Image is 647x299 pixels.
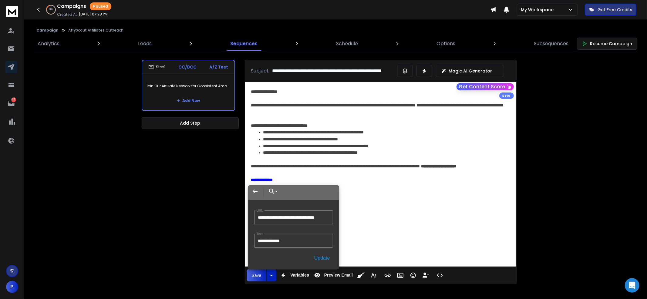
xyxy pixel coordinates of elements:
[382,269,393,281] button: Insert Link (⌘K)
[142,60,235,111] li: Step1CC/BCCA/Z TestJoin Our Affiliate Network for Consistent Amazon Brand DealsAdd New
[38,40,59,47] p: Analytics
[355,269,367,281] button: Clean HTML
[6,6,18,17] img: logo
[36,28,59,33] button: Campaign
[407,269,419,281] button: Emoticons
[521,7,556,13] p: My Workspace
[598,7,632,13] p: Get Free Credits
[57,3,86,10] h1: Campaigns
[57,12,78,17] p: Created At:
[134,36,155,51] a: Leads
[138,40,152,47] p: Leads
[436,40,455,47] p: Options
[148,64,166,70] div: Step 1
[255,209,265,213] label: URL
[6,281,18,293] button: P
[625,278,639,293] div: Open Intercom Messenger
[530,36,572,51] a: Subsequences
[68,28,123,33] p: AffyScout Affiliates Outreach
[433,36,459,51] a: Options
[457,83,514,90] button: Get Content Score
[336,40,358,47] p: Schedule
[368,269,379,281] button: More Text
[5,97,17,109] a: 116
[395,269,406,281] button: Insert Image (⌘P)
[255,232,264,236] label: Text
[323,273,354,278] span: Preview Email
[289,273,310,278] span: Variables
[311,253,333,264] button: Update
[11,97,16,102] p: 116
[278,269,310,281] button: Variables
[577,38,637,50] button: Resume Campaign
[146,78,231,95] p: Join Our Affiliate Network for Consistent Amazon Brand Deals
[248,185,262,197] button: Back
[227,36,261,51] a: Sequences
[178,64,197,70] p: CC/BCC
[420,269,432,281] button: Insert Unsubscribe Link
[247,269,266,281] button: Save
[79,12,108,17] p: [DATE] 07:28 PM
[449,68,492,74] p: Magic AI Generator
[434,269,446,281] button: Code View
[142,117,239,129] button: Add Step
[312,269,354,281] button: Preview Email
[265,185,279,197] button: Choose Link
[585,4,636,16] button: Get Free Credits
[534,40,568,47] p: Subsequences
[210,64,228,70] p: A/Z Test
[49,8,53,12] p: 19 %
[172,95,205,107] button: Add New
[34,36,63,51] a: Analytics
[499,92,514,99] div: Beta
[332,36,362,51] a: Schedule
[436,65,504,77] button: Magic AI Generator
[251,67,270,75] p: Subject:
[230,40,258,47] p: Sequences
[90,2,111,10] div: Paused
